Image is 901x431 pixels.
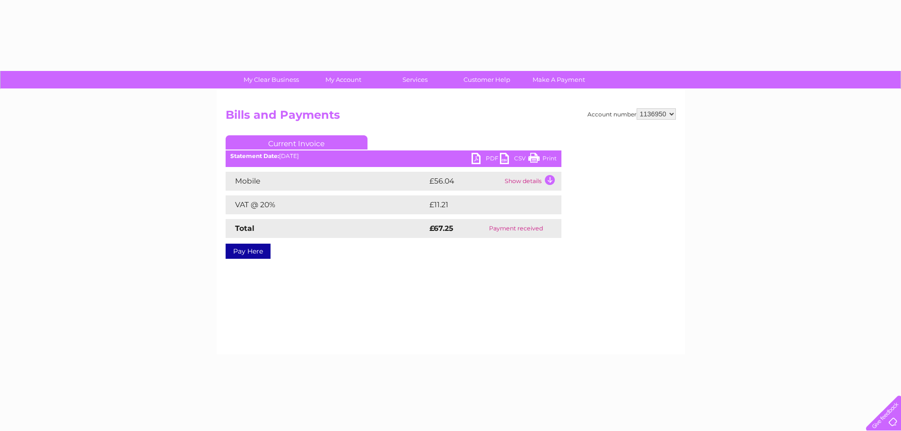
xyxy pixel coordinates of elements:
[235,224,254,233] strong: Total
[232,71,310,88] a: My Clear Business
[226,108,676,126] h2: Bills and Payments
[448,71,526,88] a: Customer Help
[502,172,561,191] td: Show details
[528,153,557,167] a: Print
[304,71,382,88] a: My Account
[226,172,427,191] td: Mobile
[427,195,539,214] td: £11.21
[226,135,367,150] a: Current Invoice
[427,172,502,191] td: £56.04
[429,224,453,233] strong: £67.25
[376,71,454,88] a: Services
[226,244,271,259] a: Pay Here
[520,71,598,88] a: Make A Payment
[230,152,279,159] b: Statement Date:
[587,108,676,120] div: Account number
[226,195,427,214] td: VAT @ 20%
[472,153,500,167] a: PDF
[226,153,561,159] div: [DATE]
[471,219,561,238] td: Payment received
[500,153,528,167] a: CSV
